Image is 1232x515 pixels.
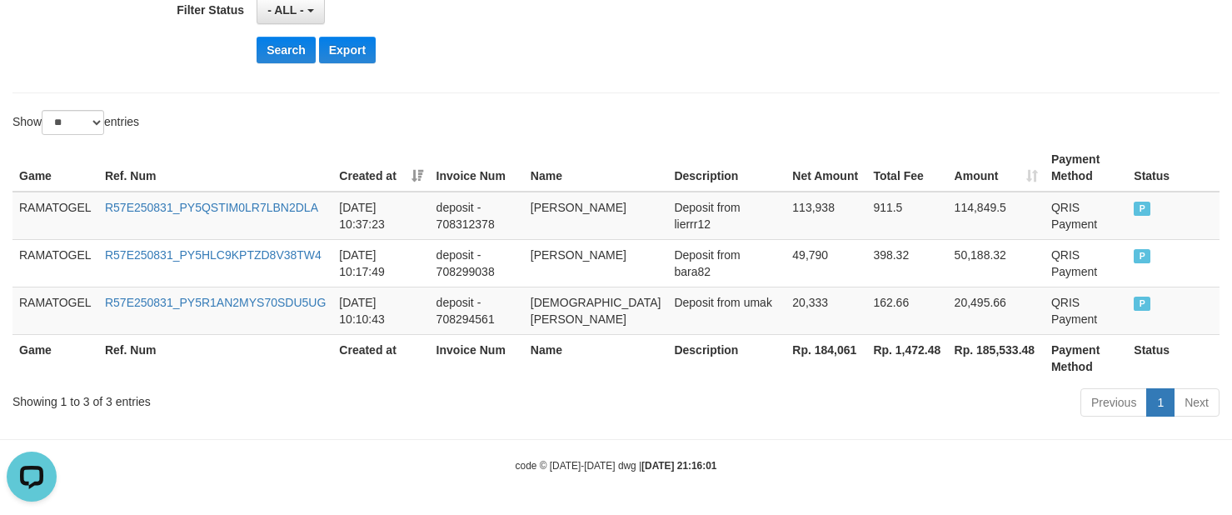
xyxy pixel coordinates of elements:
[1146,388,1175,417] a: 1
[1127,334,1220,382] th: Status
[105,248,322,262] a: R57E250831_PY5HLC9KPTZD8V38TW4
[1045,334,1127,382] th: Payment Method
[12,334,98,382] th: Game
[12,144,98,192] th: Game
[866,144,947,192] th: Total Fee
[667,192,786,240] td: Deposit from lierrr12
[948,334,1045,382] th: Rp. 185,533.48
[1127,144,1220,192] th: Status
[42,110,104,135] select: Showentries
[667,334,786,382] th: Description
[524,192,668,240] td: [PERSON_NAME]
[267,3,304,17] span: - ALL -
[1174,388,1220,417] a: Next
[98,334,332,382] th: Ref. Num
[12,287,98,334] td: RAMATOGEL
[1134,249,1150,263] span: PAID
[1080,388,1147,417] a: Previous
[1134,297,1150,311] span: PAID
[948,239,1045,287] td: 50,188.32
[332,334,429,382] th: Created at
[1045,144,1127,192] th: Payment Method
[524,287,668,334] td: [DEMOGRAPHIC_DATA][PERSON_NAME]
[12,387,501,410] div: Showing 1 to 3 of 3 entries
[105,296,326,309] a: R57E250831_PY5R1AN2MYS70SDU5UG
[1134,202,1150,216] span: PAID
[7,7,57,57] button: Open LiveChat chat widget
[667,239,786,287] td: Deposit from bara82
[430,144,524,192] th: Invoice Num
[866,334,947,382] th: Rp. 1,472.48
[98,144,332,192] th: Ref. Num
[12,239,98,287] td: RAMATOGEL
[12,192,98,240] td: RAMATOGEL
[786,192,866,240] td: 113,938
[786,144,866,192] th: Net Amount
[786,239,866,287] td: 49,790
[524,334,668,382] th: Name
[430,334,524,382] th: Invoice Num
[866,192,947,240] td: 911.5
[786,334,866,382] th: Rp. 184,061
[866,287,947,334] td: 162.66
[332,239,429,287] td: [DATE] 10:17:49
[524,239,668,287] td: [PERSON_NAME]
[948,287,1045,334] td: 20,495.66
[105,201,318,214] a: R57E250831_PY5QSTIM0LR7LBN2DLA
[641,460,716,472] strong: [DATE] 21:16:01
[430,192,524,240] td: deposit - 708312378
[1045,287,1127,334] td: QRIS Payment
[319,37,376,63] button: Export
[430,239,524,287] td: deposit - 708299038
[667,144,786,192] th: Description
[524,144,668,192] th: Name
[516,460,717,472] small: code © [DATE]-[DATE] dwg |
[12,110,139,135] label: Show entries
[948,192,1045,240] td: 114,849.5
[667,287,786,334] td: Deposit from umak
[948,144,1045,192] th: Amount: activate to sort column ascending
[332,287,429,334] td: [DATE] 10:10:43
[866,239,947,287] td: 398.32
[1045,239,1127,287] td: QRIS Payment
[1045,192,1127,240] td: QRIS Payment
[786,287,866,334] td: 20,333
[430,287,524,334] td: deposit - 708294561
[332,192,429,240] td: [DATE] 10:37:23
[257,37,316,63] button: Search
[332,144,429,192] th: Created at: activate to sort column ascending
